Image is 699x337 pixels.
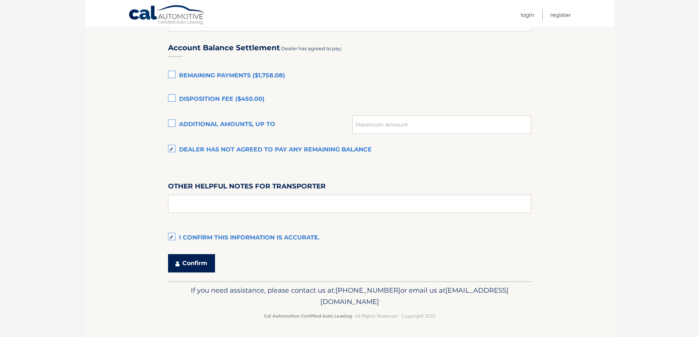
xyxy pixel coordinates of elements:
label: Additional amounts, up to [168,117,353,132]
label: Other helpful notes for transporter [168,181,326,194]
h3: Account Balance Settlement [168,43,280,52]
label: Disposition Fee ($450.00) [168,92,531,107]
span: [PHONE_NUMBER] [335,286,400,294]
a: Login [521,9,534,21]
strong: Cal Automotive Certified Auto Leasing [264,313,352,319]
input: Maximum Amount [352,116,531,134]
button: Confirm [168,254,215,272]
p: - All Rights Reserved - Copyright 2025 [173,312,527,320]
label: I confirm this information is accurate. [168,231,531,245]
a: Cal Automotive [128,5,205,26]
label: Dealer has not agreed to pay any remaining balance [168,143,531,157]
label: Remaining Payments ($1,758.08) [168,69,531,83]
span: Dealer has agreed to pay: [281,45,342,51]
a: Register [550,9,571,21]
p: If you need assistance, please contact us at: or email us at [173,285,527,308]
